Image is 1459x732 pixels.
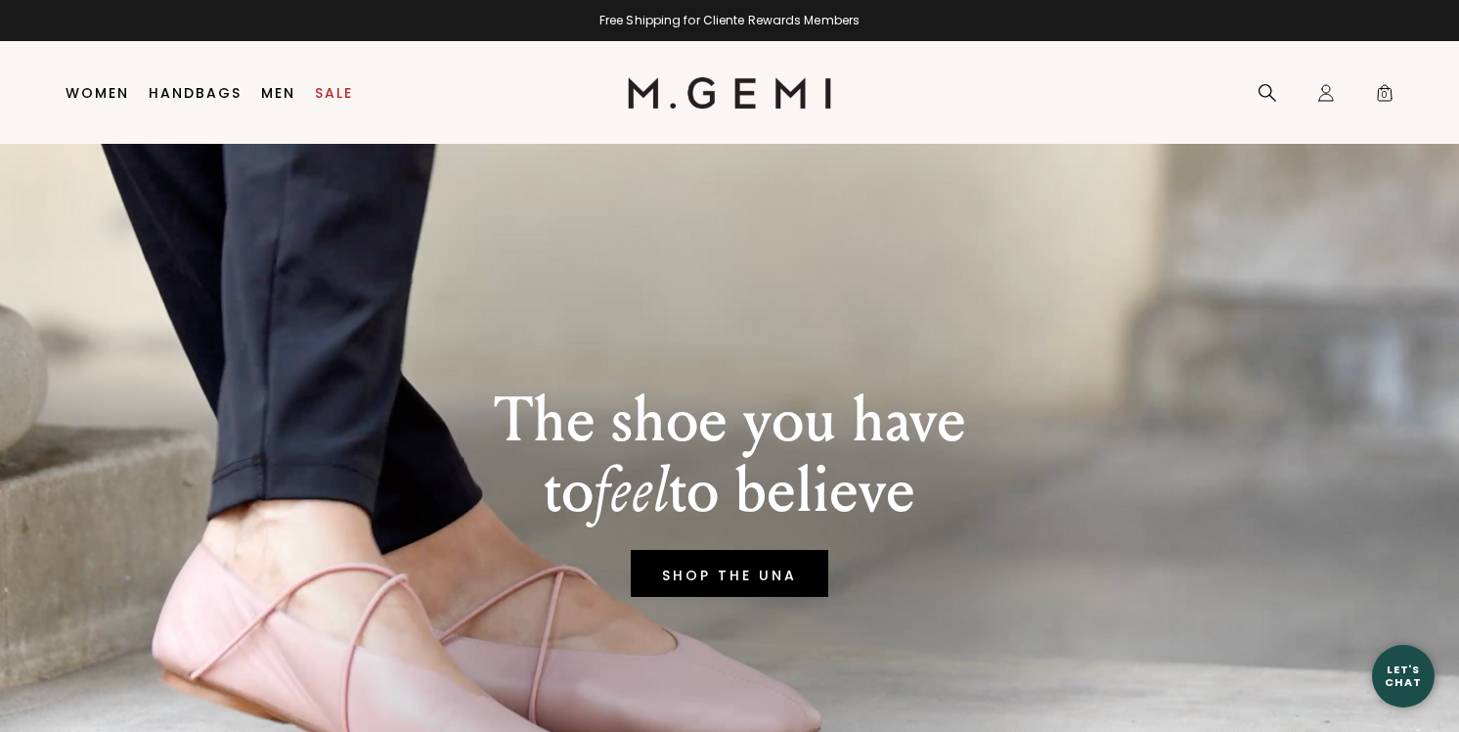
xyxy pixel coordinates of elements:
[261,85,295,101] a: Men
[315,85,353,101] a: Sale
[494,456,966,526] p: to to believe
[66,85,129,101] a: Women
[631,550,828,597] a: SHOP THE UNA
[1375,87,1394,107] span: 0
[1372,663,1435,688] div: Let's Chat
[149,85,242,101] a: Handbags
[594,453,669,528] em: feel
[628,77,832,109] img: M.Gemi
[494,386,966,456] p: The shoe you have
